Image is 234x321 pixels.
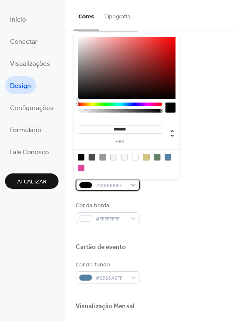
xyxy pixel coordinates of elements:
div: rgb(218, 72, 156) [78,165,84,171]
div: Visualização Mensal [76,302,135,311]
div: Cor de fundo [76,261,138,269]
span: Início [10,13,26,26]
div: rgb(0, 0, 0) [78,154,84,160]
div: rgb(211, 196, 125) [143,154,150,160]
a: Design [5,76,36,94]
a: Fale Conosco [5,143,54,160]
a: Configurações [5,98,58,116]
span: #5383A3FF [96,274,127,283]
span: Formulário [10,124,41,137]
div: rgb(153, 153, 153) [99,154,106,160]
span: #FFFFFFFF [96,22,127,31]
span: Conectar [10,35,38,48]
span: Visualizações [10,58,50,70]
span: Configurações [10,102,53,115]
label: hex [78,140,162,144]
div: rgb(255, 255, 255) [132,154,139,160]
span: Fale Conosco [10,146,49,159]
div: rgb(83, 131, 163) [165,154,171,160]
span: Atualizar [17,178,46,186]
div: Cartão de evento [76,243,126,252]
span: Design [10,80,31,93]
div: rgb(74, 74, 74) [89,154,95,160]
button: Atualizar [5,173,58,189]
span: #FFFFFFFF [96,215,127,223]
div: rgb(248, 248, 248) [121,154,128,160]
a: Início [5,10,31,28]
a: Visualizações [5,54,55,72]
div: Cor da borda [76,201,138,210]
span: #000000FF [96,181,127,190]
a: Conectar [5,32,43,50]
a: Formulário [5,120,46,138]
div: rgb(99, 131, 107) [154,154,160,160]
div: rgb(243, 243, 243) [110,154,117,160]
